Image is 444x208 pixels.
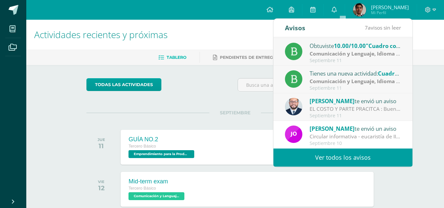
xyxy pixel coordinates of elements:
div: VIE [98,179,105,184]
span: Actividades recientes y próximas [34,28,168,41]
span: Pendientes de entrega [220,55,276,60]
span: [PERSON_NAME] [310,125,355,132]
a: Tablero [158,52,186,63]
span: Mi Perfil [371,10,409,15]
div: te envió un aviso [310,124,401,133]
div: | Zona [310,78,401,85]
a: Ver todos los avisos [273,149,412,167]
div: te envió un aviso [310,97,401,105]
div: Mid-term exam [129,178,186,185]
div: EL COSTO Y PARTE PRACITCA : Buenos días Jovenes, un gusto saludarlos. Les adjunto al presentación... [310,105,401,113]
div: Septiembre 11 [310,113,401,119]
div: Tienes una nueva actividad: [310,69,401,78]
span: [PERSON_NAME] [371,4,409,11]
span: 10.00/10.00 [334,42,366,50]
span: "Cuadro comparativo" [366,42,427,50]
span: Emprendimiento para la Productividad 'B' [129,150,194,158]
div: Septiembre 10 [310,141,401,146]
span: Tablero [167,55,186,60]
strong: Comunicación y Lenguaje, Idioma Español [310,78,416,85]
img: 6614adf7432e56e5c9e182f11abb21f1.png [285,126,302,143]
div: 12 [98,184,105,192]
span: avisos sin leer [365,24,401,31]
strong: Comunicación y Lenguaje, Idioma Español [310,50,416,57]
div: Circular informativa - eucaristía de III básico. : Estimados padres de familia: Les comparto la s... [310,133,401,140]
div: JUE [98,137,105,142]
span: Comunicación y Lenguaje, Idioma Extranjero Inglés 'B' [129,192,184,200]
div: 11 [98,142,105,150]
span: Tercero Básico [129,144,156,149]
img: eaa624bfc361f5d4e8a554d75d1a3cf6.png [285,98,302,115]
div: Obtuviste en [310,41,401,50]
div: | Zona [310,50,401,58]
span: [PERSON_NAME] [310,97,355,105]
span: 7 [365,24,368,31]
a: Pendientes de entrega [213,52,276,63]
span: SEPTIEMBRE [209,110,261,116]
a: todas las Actividades [86,78,161,91]
img: e4ad1787b342d349d690f74ab74e8e6d.png [353,3,366,16]
div: GUÍA NO.2 [129,136,196,143]
span: Tercero Básico [129,186,156,191]
div: Septiembre 11 [310,85,401,91]
span: Cuadro comparativo [378,70,434,77]
input: Busca una actividad próxima aquí... [238,79,384,91]
div: Septiembre 11 [310,58,401,63]
div: Avisos [285,19,305,37]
